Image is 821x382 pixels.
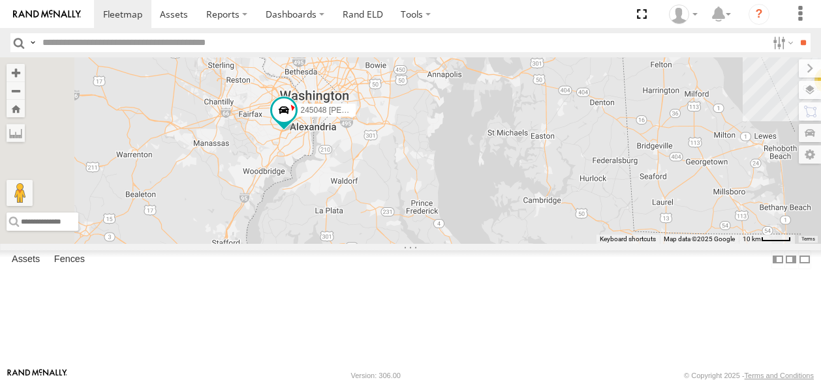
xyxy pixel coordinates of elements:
[13,10,81,19] img: rand-logo.svg
[664,235,735,242] span: Map data ©2025 Google
[27,33,38,52] label: Search Query
[600,235,656,244] button: Keyboard shortcuts
[743,235,761,242] span: 10 km
[351,372,401,379] div: Version: 306.00
[739,235,795,244] button: Map Scale: 10 km per 42 pixels
[7,369,67,382] a: Visit our Website
[745,372,814,379] a: Terms and Conditions
[771,250,784,269] label: Dock Summary Table to the Left
[5,251,46,269] label: Assets
[7,64,25,81] button: Zoom in
[798,250,811,269] label: Hide Summary Table
[784,250,798,269] label: Dock Summary Table to the Right
[7,100,25,117] button: Zoom Home
[767,33,796,52] label: Search Filter Options
[7,180,33,206] button: Drag Pegman onto the map to open Street View
[301,106,394,115] span: 245048 [PERSON_NAME]
[664,5,702,24] div: John Olaniyan
[684,372,814,379] div: © Copyright 2025 -
[48,251,91,269] label: Fences
[801,236,815,241] a: Terms (opens in new tab)
[7,81,25,100] button: Zoom out
[749,4,769,25] i: ?
[7,124,25,142] label: Measure
[799,145,821,164] label: Map Settings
